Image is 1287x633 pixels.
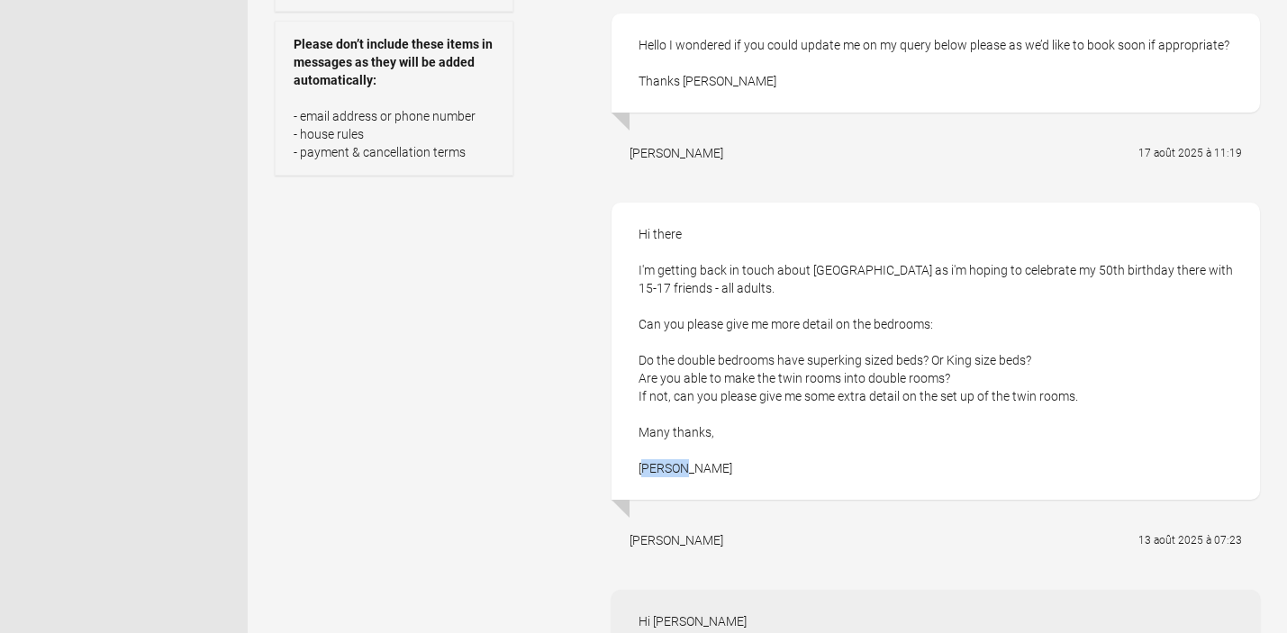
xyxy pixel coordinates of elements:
[630,144,723,162] div: [PERSON_NAME]
[1138,147,1242,159] flynt-date-display: 17 août 2025 à 11:19
[612,203,1260,500] div: Hi there I'm getting back in touch about [GEOGRAPHIC_DATA] as i'm hoping to celebrate my 50th bir...
[1138,534,1242,547] flynt-date-display: 13 août 2025 à 07:23
[294,35,494,89] strong: Please don’t include these items in messages as they will be added automatically:
[294,107,494,161] p: - email address or phone number - house rules - payment & cancellation terms
[612,14,1260,113] div: Hello I wondered if you could update me on my query below please as we’d like to book soon if app...
[630,531,723,549] div: [PERSON_NAME]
